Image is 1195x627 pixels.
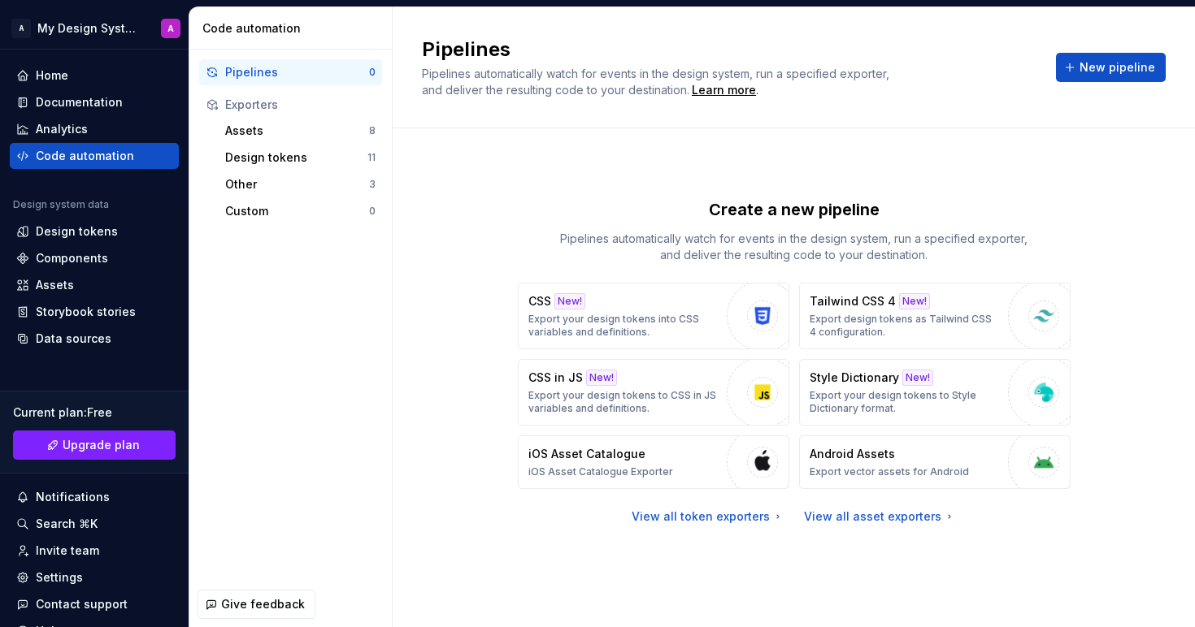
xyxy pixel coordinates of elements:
div: Design tokens [225,149,367,166]
div: Exporters [225,97,376,113]
div: Design tokens [36,223,118,240]
div: Current plan : Free [13,404,176,421]
p: Export design tokens as Tailwind CSS 4 configuration. [810,313,1000,339]
button: Pipelines0 [199,59,382,85]
p: Export your design tokens to Style Dictionary format. [810,389,1000,415]
div: Code automation [36,148,134,164]
button: Style DictionaryNew!Export your design tokens to Style Dictionary format. [799,359,1071,426]
div: Home [36,67,68,84]
a: Home [10,63,179,89]
a: Invite team [10,538,179,564]
button: Give feedback [198,590,315,619]
button: Other3 [219,171,382,197]
div: Analytics [36,121,88,137]
div: Other [225,176,369,192]
div: New! [586,370,617,386]
div: Search ⌘K [36,516,98,532]
div: Assets [36,277,74,293]
span: . [689,84,758,97]
div: Code automation [202,20,385,37]
button: Tailwind CSS 4New!Export design tokens as Tailwind CSS 4 configuration. [799,283,1071,349]
p: Export vector assets for Android [810,465,969,478]
div: Storybook stories [36,304,136,320]
p: Export your design tokens into CSS variables and definitions. [528,313,719,339]
button: Notifications [10,484,179,510]
div: Documentation [36,94,123,110]
a: Design tokens [10,218,179,244]
button: Upgrade plan [13,430,176,460]
a: Components [10,245,179,271]
div: Invite team [36,543,99,559]
div: A [11,19,31,38]
div: Components [36,250,108,266]
a: Assets [10,272,179,298]
p: iOS Asset Catalogue [528,446,645,462]
p: Tailwind CSS 4 [810,293,896,309]
div: Pipelines [225,64,369,80]
a: Documentation [10,89,179,115]
div: 11 [367,151,376,164]
button: New pipeline [1056,53,1166,82]
p: Pipelines automatically watch for events in the design system, run a specified exporter, and deli... [550,231,1038,263]
div: Settings [36,569,83,586]
button: Design tokens11 [219,145,382,171]
div: 3 [369,178,376,191]
div: Notifications [36,489,110,505]
div: 8 [369,124,376,137]
button: CSSNew!Export your design tokens into CSS variables and definitions. [518,283,789,349]
button: iOS Asset CatalogueiOS Asset Catalogue Exporter [518,435,789,489]
span: Upgrade plan [63,437,140,453]
div: Contact support [36,596,128,612]
div: Data sources [36,331,111,347]
a: Learn more [692,82,756,98]
button: Custom0 [219,198,382,224]
h2: Pipelines [422,37,1036,63]
span: Pipelines automatically watch for events in the design system, run a specified exporter, and deli... [422,67,893,97]
p: Create a new pipeline [709,198,880,221]
p: CSS in JS [528,370,583,386]
button: CSS in JSNew!Export your design tokens to CSS in JS variables and definitions. [518,359,789,426]
button: Assets8 [219,118,382,144]
div: 0 [369,66,376,79]
a: Storybook stories [10,299,179,325]
p: Export your design tokens to CSS in JS variables and definitions. [528,389,719,415]
span: Give feedback [221,596,305,612]
p: Android Assets [810,446,895,462]
p: Style Dictionary [810,370,899,386]
span: New pipeline [1080,59,1155,76]
a: Data sources [10,326,179,352]
button: AMy Design SystemA [3,11,185,45]
p: iOS Asset Catalogue Exporter [528,465,673,478]
a: View all asset exporters [804,508,956,525]
a: Analytics [10,116,179,142]
div: New! [899,293,930,309]
div: 0 [369,205,376,218]
button: Search ⌘K [10,511,179,537]
div: Design system data [13,198,109,211]
a: Settings [10,564,179,590]
a: View all token exporters [632,508,784,525]
a: Code automation [10,143,179,169]
div: New! [902,370,933,386]
p: CSS [528,293,551,309]
div: Custom [225,203,369,219]
div: Assets [225,123,369,139]
button: Android AssetsExport vector assets for Android [799,435,1071,489]
div: New! [554,293,585,309]
button: Contact support [10,591,179,617]
div: My Design System [37,20,141,37]
div: A [167,22,174,35]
